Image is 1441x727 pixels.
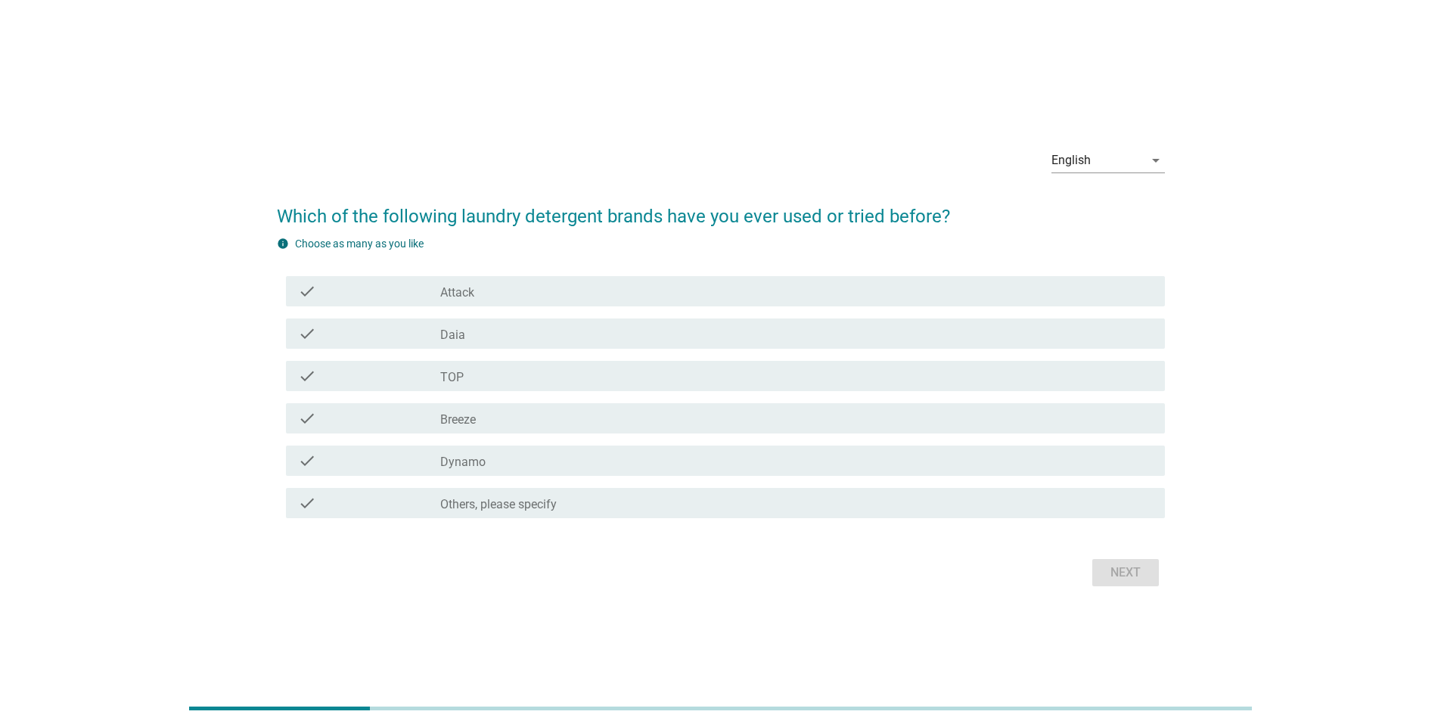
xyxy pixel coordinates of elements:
[440,328,465,343] label: Daia
[440,455,486,470] label: Dynamo
[298,494,316,512] i: check
[440,412,476,427] label: Breeze
[1051,154,1091,167] div: English
[440,497,557,512] label: Others, please specify
[277,238,289,250] i: info
[298,409,316,427] i: check
[298,367,316,385] i: check
[298,452,316,470] i: check
[1147,151,1165,169] i: arrow_drop_down
[440,285,474,300] label: Attack
[440,370,464,385] label: TOP
[277,188,1165,230] h2: Which of the following laundry detergent brands have you ever used or tried before?
[295,238,424,250] label: Choose as many as you like
[298,325,316,343] i: check
[298,282,316,300] i: check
